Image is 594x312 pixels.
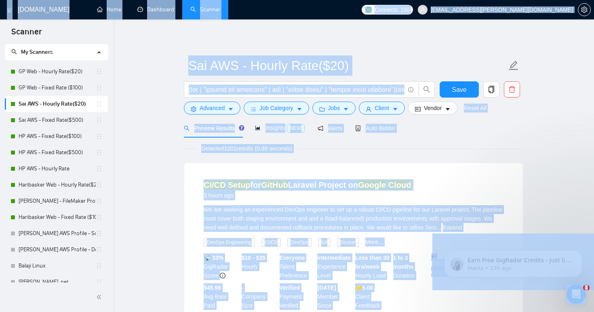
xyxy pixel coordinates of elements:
span: holder [96,246,102,253]
span: caret-down [343,106,349,112]
a: Haribasker Web - Hourly Rate($25) [19,177,96,193]
li: Hariprasad AWS Profile - Solutions Architect [5,225,108,242]
span: Client [375,104,389,112]
span: search [419,86,434,93]
a: setting [578,6,591,13]
img: upwork-logo.png [365,6,372,13]
a: Expand [443,224,462,231]
a: dashboardDashboard [137,6,174,13]
a: HP AWS - Hourly Rate [19,161,96,177]
span: holder [96,117,102,123]
mark: Setup [228,180,251,189]
b: $10 - $35 [242,255,265,261]
span: Git [318,238,331,247]
li: HP AWS - Fixed Rate($500) [5,144,108,161]
b: Intermediate [317,255,351,261]
span: Connects: [375,5,399,14]
li: Koushik - FileMaker Profile [5,193,108,209]
span: folder [319,106,325,112]
div: Avg Rate Paid [202,283,240,310]
button: settingAdvancedcaret-down [184,102,240,115]
b: 1 to 3 months [393,255,414,270]
b: 📡 33% [204,255,223,261]
span: CI/CD [261,238,281,247]
span: notification [318,125,323,131]
span: double-left [96,293,104,301]
li: Haribasker Web - Hourly Rate($25) [5,177,108,193]
span: bars [251,106,256,112]
li: Haribasker Web - Fixed Rate ($100) [5,209,108,225]
div: Client Feedback [354,283,392,310]
span: holder [96,198,102,204]
span: robot [355,125,361,131]
li: HP AWS - Fixed Rate($100) [5,128,108,144]
span: Save [452,85,466,95]
button: setting [578,3,591,16]
li: GP Web - Fixed Rate ($100) [5,80,108,96]
span: ... [436,224,441,231]
span: 150 [400,5,409,14]
div: Company Size [240,283,278,310]
a: [PERSON_NAME] AWS Profile - DevOps [19,242,96,258]
li: Sai AWS - Fixed Rate($500) [5,112,108,128]
a: [PERSON_NAME] AWS Profile - Solutions Architect [19,225,96,242]
div: Tooltip anchor [238,124,245,132]
span: delete [504,86,520,93]
a: GP Web - Fixed Rate ($100) [19,80,96,96]
b: [DATE] [317,284,336,291]
button: folderJobscaret-down [312,102,356,115]
span: My Scanners [11,49,53,55]
span: holder [96,133,102,140]
span: DevOps [287,238,311,247]
mark: GitHub [261,180,288,189]
li: Raguram .net [5,274,108,290]
span: holder [96,263,102,269]
span: Vendor [424,104,442,112]
a: Reset All [464,104,486,112]
span: idcard [415,106,421,112]
span: holder [96,101,102,107]
span: user [420,7,425,13]
span: holder [96,166,102,172]
span: holder [96,68,102,75]
div: 3 hours ago [204,191,411,200]
span: Insights [255,125,304,131]
a: CI/CD SetupforGitHubLaravel Project onGoogle Cloud [204,180,411,189]
span: holder [96,214,102,221]
span: search [184,125,190,131]
b: [GEOGRAPHIC_DATA] [431,253,492,267]
span: search [11,49,17,55]
span: holder [96,85,102,91]
a: More... [365,239,383,245]
span: holder [96,182,102,188]
a: [PERSON_NAME] .net [19,274,96,290]
div: GigRadar Score [202,253,240,280]
span: Docker [337,238,359,247]
li: GP Web - Hourly Rate($20) [5,64,108,80]
span: Alerts [318,125,343,132]
iframe: Intercom notifications message [432,233,594,290]
div: Payment Verified [278,283,316,310]
button: copy [483,81,499,98]
div: We are seeking an experienced DevOps engineer to set up a robust CI/CD pipeline for our Laravel p... [204,205,503,232]
li: Hariprasad AWS Profile - DevOps [5,242,108,258]
div: Hourly Load [354,253,392,280]
img: logo [7,4,13,17]
div: Experience Level [316,253,354,280]
span: info-circle [220,273,225,278]
span: setting [578,6,590,13]
button: delete [504,81,520,98]
span: area-chart [255,125,261,131]
button: search [419,81,435,98]
span: setting [191,106,196,112]
b: Less than 30 hrs/week [355,255,390,270]
span: caret-down [297,106,302,112]
input: Search Freelance Jobs... [189,85,404,95]
span: 1 [583,284,590,291]
img: 🇦🇺 [432,253,437,259]
span: Job Category [259,104,293,112]
div: Country [430,253,468,280]
span: holder [96,279,102,285]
